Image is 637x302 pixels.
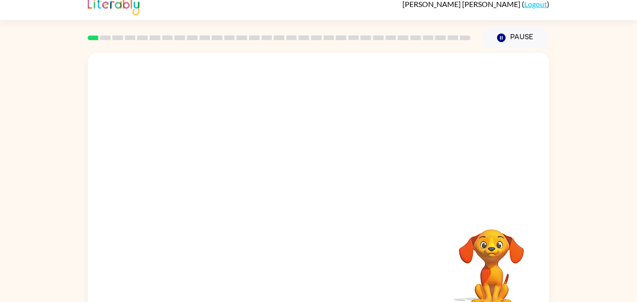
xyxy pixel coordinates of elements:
[482,27,549,49] button: Pause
